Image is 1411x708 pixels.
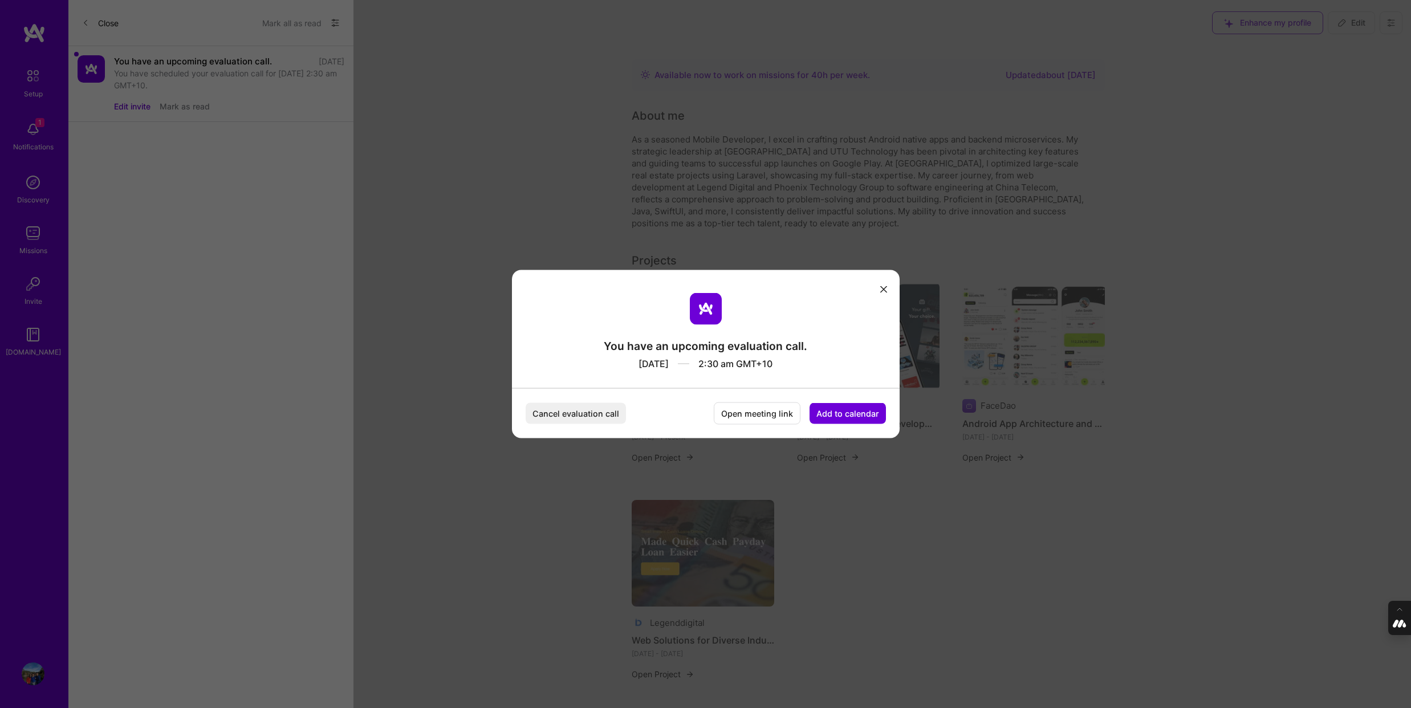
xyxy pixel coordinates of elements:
button: Cancel evaluation call [526,403,626,424]
i: icon Close [880,286,887,292]
button: Open meeting link [714,402,800,425]
div: You have an upcoming evaluation call. [604,339,807,353]
div: modal [512,270,900,438]
div: [DATE] 2:30 am GMT+10 [604,353,807,370]
button: Add to calendar [810,403,886,424]
img: aTeam logo [690,293,722,325]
